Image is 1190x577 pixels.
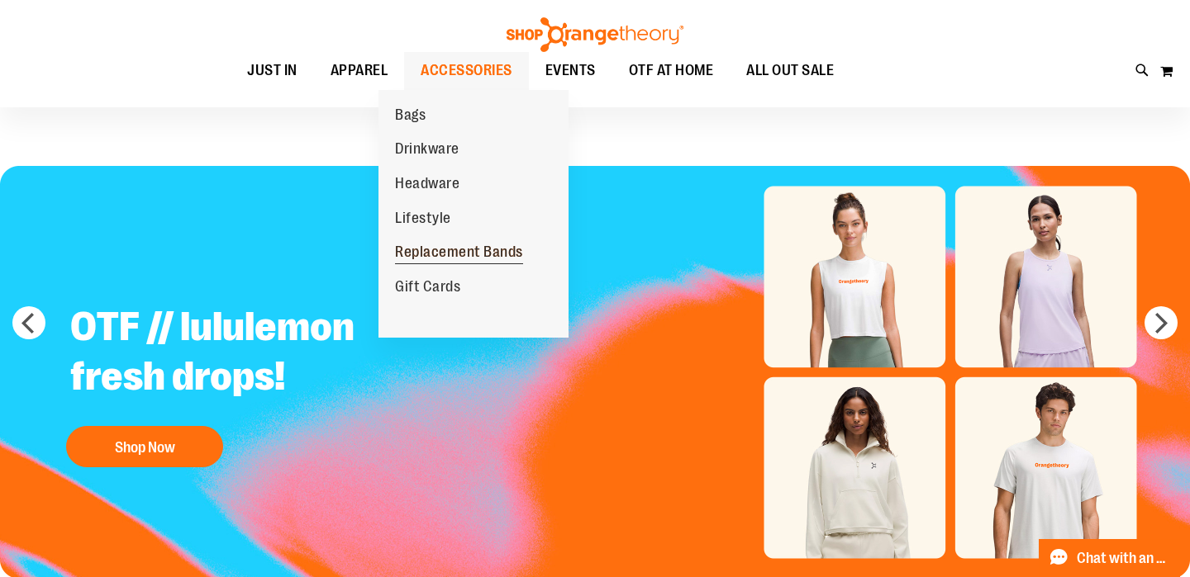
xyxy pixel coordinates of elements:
span: Drinkware [395,140,459,161]
a: OTF // lululemon fresh drops! Shop Now [58,290,469,475]
span: OTF AT HOME [629,52,714,89]
span: Gift Cards [395,278,460,299]
img: Shop Orangetheory [504,17,686,52]
span: APPAREL [331,52,388,89]
span: ACCESSORIES [421,52,512,89]
span: Bags [395,106,426,127]
span: Chat with an Expert [1077,551,1170,566]
span: Lifestyle [395,210,451,230]
span: ALL OUT SALE [746,52,834,89]
span: EVENTS [545,52,596,89]
button: prev [12,306,45,339]
button: next [1145,306,1178,339]
button: Shop Now [66,426,223,467]
h2: OTF // lululemon fresh drops! [58,290,469,418]
span: Headware [395,175,459,196]
span: Replacement Bands [395,244,523,264]
span: JUST IN [247,52,297,89]
button: Chat with an Expert [1039,539,1181,577]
